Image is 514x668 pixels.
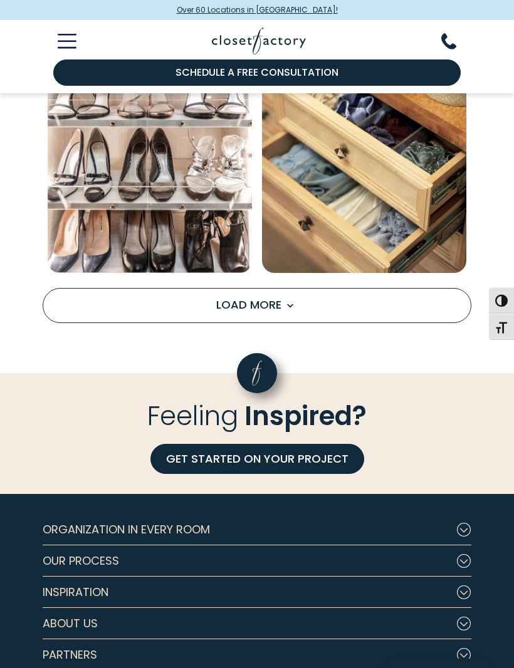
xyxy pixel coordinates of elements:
a: Open inspiration gallery to preview enlarged image [262,69,466,273]
img: Closet Factory Logo [212,28,306,54]
span: Inspired? [244,397,367,434]
button: Toggle Mobile Menu [43,34,76,49]
span: Over 60 Locations in [GEOGRAPHIC_DATA]! [177,4,338,16]
button: Footer Subnav Button - About Us [43,608,471,639]
span: Inspiration [43,577,108,608]
img: Slanted shoe shelves with Lucite toe catch [48,69,252,273]
span: Feeling [147,397,238,434]
span: Organization in Every Room [43,514,210,545]
button: Footer Subnav Button - Inspiration [43,577,471,608]
button: Toggle Font size [489,314,514,340]
a: Open inspiration gallery to preview enlarged image [48,69,252,273]
button: Toggle High Contrast [489,287,514,314]
span: Our Process [43,545,119,577]
button: Load more inspiration gallery images [43,288,471,323]
button: Footer Subnav Button - Our Process [43,545,471,577]
span: About Us [43,608,98,639]
button: Phone Number [441,33,471,49]
a: GET STARTED ON YOUR PROJECT [150,444,364,474]
a: Schedule a Free Consultation [53,59,461,86]
img: Lucite drawer dividers [262,69,466,273]
button: Footer Subnav Button - Organization in Every Room [43,514,471,545]
span: Load More [216,297,298,312]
